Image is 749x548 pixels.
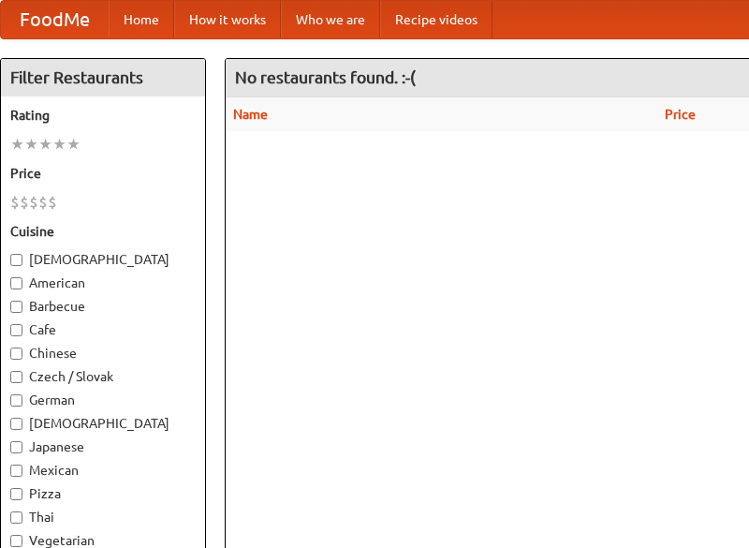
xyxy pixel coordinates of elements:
h4: Filter Restaurants [1,59,205,96]
li: $ [29,192,38,213]
h5: Cuisine [10,222,196,241]
li: $ [48,192,57,213]
a: Recipe videos [380,1,492,38]
label: Barbecue [10,297,196,316]
input: Cafe [10,324,22,336]
label: [DEMOGRAPHIC_DATA] [10,250,196,269]
input: American [10,277,22,289]
label: Czech / Slovak [10,367,196,386]
input: Chinese [10,348,22,360]
input: [DEMOGRAPHIC_DATA] [10,254,22,266]
li: $ [20,192,29,213]
input: Japanese [10,441,22,453]
a: FoodMe [1,1,109,38]
li: ★ [66,134,81,155]
label: American [10,274,196,292]
label: German [10,391,196,409]
input: Pizza [10,488,22,500]
a: Home [109,1,174,38]
label: Thai [10,508,196,526]
a: How it works [174,1,281,38]
a: Price [665,107,696,122]
input: Thai [10,511,22,524]
input: Czech / Slovak [10,371,22,383]
li: $ [38,192,48,213]
h5: Price [10,164,196,183]
a: Who we are [281,1,380,38]
li: ★ [24,134,38,155]
li: ★ [38,134,52,155]
label: Mexican [10,461,196,480]
li: ★ [10,134,24,155]
input: Mexican [10,465,22,477]
li: ★ [52,134,66,155]
input: [DEMOGRAPHIC_DATA] [10,418,22,430]
input: German [10,394,22,407]
ng-pluralize: No restaurants found. :-( [235,68,416,86]
label: Pizza [10,484,196,503]
h5: Rating [10,106,196,125]
a: Name [233,107,268,122]
li: $ [10,192,20,213]
label: Japanese [10,437,196,456]
input: Vegetarian [10,535,22,547]
label: Cafe [10,320,196,339]
label: Chinese [10,344,196,363]
input: Barbecue [10,301,22,313]
label: [DEMOGRAPHIC_DATA] [10,414,196,433]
